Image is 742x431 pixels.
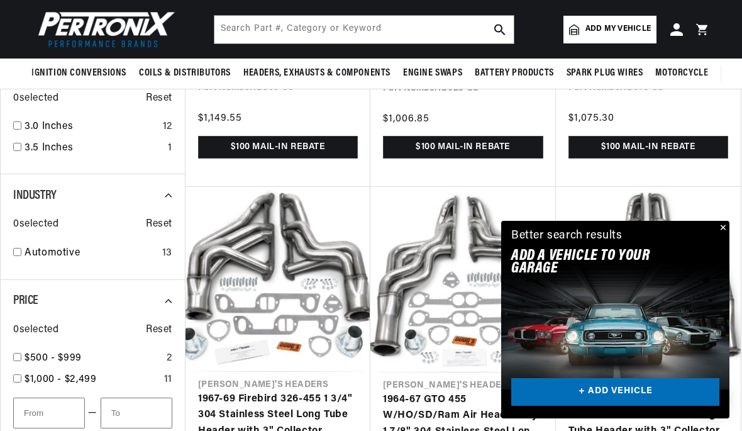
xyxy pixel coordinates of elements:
div: 13 [162,245,172,262]
span: Coils & Distributors [139,67,231,80]
summary: Coils & Distributors [133,59,237,88]
span: Ignition Conversions [31,67,126,80]
a: 3.5 Inches [25,140,163,157]
span: $500 - $999 [25,353,82,363]
h2: Add A VEHICLE to your garage [511,250,688,276]
summary: Headers, Exhausts & Components [237,59,397,88]
span: 0 selected [13,322,58,339]
span: 0 selected [13,91,58,107]
div: 1 [168,140,172,157]
div: 11 [164,372,172,388]
summary: Battery Products [468,59,560,88]
div: 2 [167,350,172,367]
input: From [13,398,85,428]
span: Reset [146,216,172,233]
img: Pertronix [31,8,176,51]
a: 3.0 Inches [25,119,158,135]
span: 0 selected [13,216,58,233]
input: Search Part #, Category or Keyword [214,16,514,43]
span: $1,000 - $2,499 [25,374,97,384]
input: To [101,398,172,428]
span: Battery Products [475,67,554,80]
span: — [88,405,97,422]
span: Add my vehicle [585,23,651,35]
a: + ADD VEHICLE [511,378,719,406]
a: Add my vehicle [563,16,656,43]
summary: Ignition Conversions [31,59,133,88]
summary: Engine Swaps [397,59,468,88]
span: Engine Swaps [403,67,462,80]
span: Price [13,294,38,307]
button: Close [714,221,729,236]
summary: Motorcycle [649,59,714,88]
span: Reset [146,91,172,107]
a: Automotive [25,245,157,262]
div: Better search results [511,227,623,245]
span: Spark Plug Wires [567,67,643,80]
span: Industry [13,189,57,202]
summary: Spark Plug Wires [560,59,650,88]
span: Motorcycle [655,67,708,80]
button: search button [486,16,514,43]
span: Reset [146,322,172,339]
span: Headers, Exhausts & Components [243,67,390,80]
div: 12 [163,119,172,135]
